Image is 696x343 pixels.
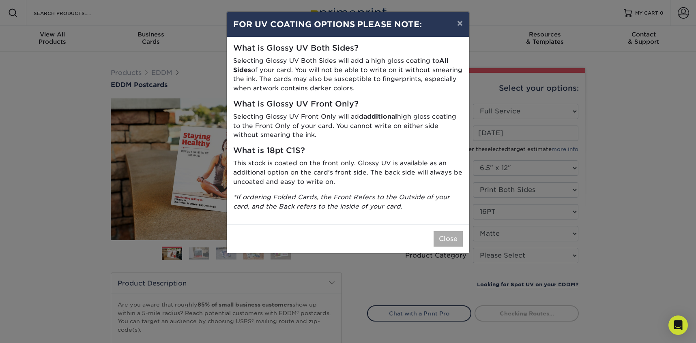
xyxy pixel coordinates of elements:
[233,100,463,109] h5: What is Glossy UV Front Only?
[233,18,463,30] h4: FOR UV COATING OPTIONS PLEASE NOTE:
[451,12,469,34] button: ×
[233,146,463,156] h5: What is 18pt C1S?
[233,112,463,140] p: Selecting Glossy UV Front Only will add high gloss coating to the Front Only of your card. You ca...
[233,56,463,93] p: Selecting Glossy UV Both Sides will add a high gloss coating to of your card. You will not be abl...
[233,193,450,210] i: *If ordering Folded Cards, the Front Refers to the Outside of your card, and the Back refers to t...
[363,113,397,120] strong: additional
[233,44,463,53] h5: What is Glossy UV Both Sides?
[434,231,463,247] button: Close
[233,57,449,74] strong: All Sides
[233,159,463,186] p: This stock is coated on the front only. Glossy UV is available as an additional option on the car...
[668,315,688,335] div: Open Intercom Messenger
